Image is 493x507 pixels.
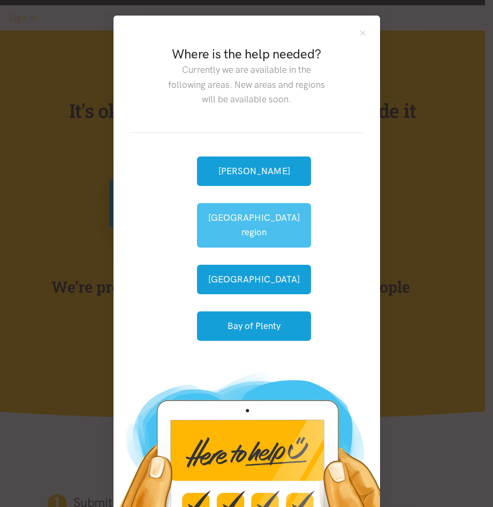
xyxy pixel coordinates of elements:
[166,46,328,63] h2: Where is the help needed?
[166,63,328,107] p: Currently we are available in the following areas. New areas and regions will be available soon.
[197,156,311,186] button: [PERSON_NAME]
[358,28,367,38] button: Close
[197,265,311,294] button: [GEOGRAPHIC_DATA]
[197,311,311,341] button: Bay of Plenty
[197,203,311,247] button: [GEOGRAPHIC_DATA] region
